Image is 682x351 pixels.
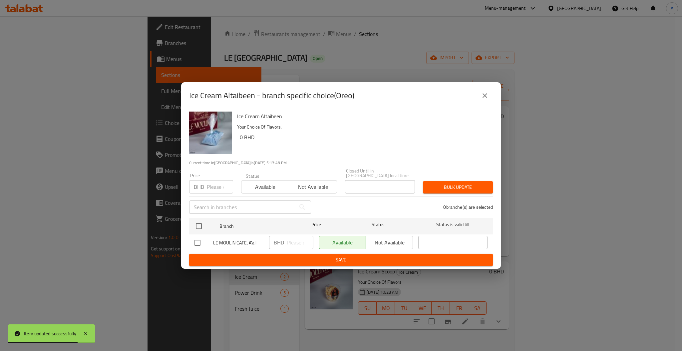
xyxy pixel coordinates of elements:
button: Available [241,180,289,193]
span: Status [344,220,413,229]
span: Save [194,256,488,264]
p: 0 branche(s) are selected [443,204,493,210]
input: Please enter price [287,236,313,249]
span: LE MOULIN CAFE, A'ali [213,239,264,247]
input: Search in branches [189,200,296,214]
h6: Ice Cream Altaibeen [237,112,488,121]
button: Save [189,254,493,266]
button: Bulk update [423,181,493,193]
img: Ice Cream Altaibeen [189,112,232,154]
p: Current time in [GEOGRAPHIC_DATA] is [DATE] 5:13:48 PM [189,160,493,166]
button: Not available [289,180,337,193]
p: BHD [274,238,284,246]
span: Branch [219,222,289,230]
h2: Ice Cream Altaibeen - branch specific choice(Oreo) [189,90,354,101]
span: Available [244,182,286,192]
span: Price [294,220,338,229]
p: Your Choice Of Flavors. [237,123,488,131]
input: Please enter price [207,180,233,193]
span: Bulk update [428,183,488,191]
span: Not available [292,182,334,192]
p: BHD [194,183,204,191]
button: close [477,88,493,104]
h6: 0 BHD [240,133,488,142]
div: Item updated successfully [24,330,76,337]
span: Status is valid till [418,220,488,229]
